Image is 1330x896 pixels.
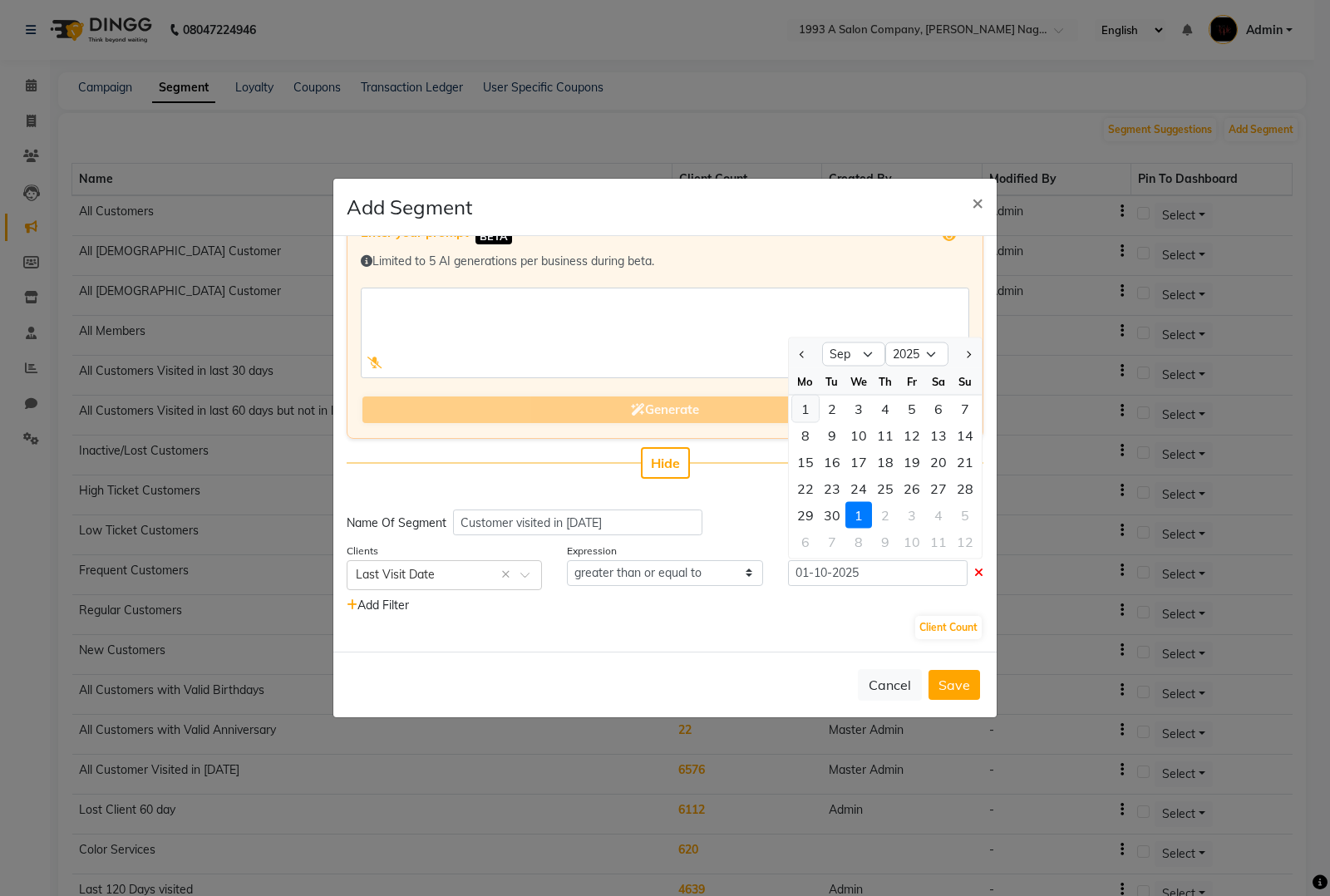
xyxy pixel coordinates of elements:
[475,229,512,244] span: BETA
[819,421,845,448] div: Tuesday, September 9, 2025
[925,421,952,448] div: Saturday, September 13, 2025
[952,501,978,528] div: Sunday, October 5, 2025
[792,395,819,421] div: Monday, September 1, 2025
[899,448,925,475] div: 19
[972,190,983,214] span: ×
[925,421,952,448] div: 13
[792,528,819,554] div: Monday, October 6, 2025
[819,528,845,554] div: 7
[899,395,925,421] div: Friday, September 5, 2025
[952,421,978,448] div: 14
[845,501,872,528] div: 1
[952,475,978,501] div: Sunday, September 28, 2025
[819,448,845,475] div: Tuesday, September 16, 2025
[845,395,872,421] div: Wednesday, September 3, 2025
[792,448,819,475] div: Monday, September 15, 2025
[899,475,925,501] div: 26
[347,192,472,222] h4: Add Segment
[872,475,899,501] div: Thursday, September 25, 2025
[872,475,899,501] div: 25
[925,395,952,421] div: Saturday, September 6, 2025
[819,448,845,475] div: 16
[899,528,925,554] div: Friday, October 10, 2025
[925,448,952,475] div: 20
[925,367,952,394] div: Sa
[899,421,925,448] div: 12
[858,669,922,701] button: Cancel
[925,448,952,475] div: Saturday, September 20, 2025
[960,341,974,367] button: Next month
[958,179,997,225] button: Close
[567,544,617,559] label: Expression
[845,421,872,448] div: Wednesday, September 10, 2025
[819,421,845,448] div: 9
[501,566,515,583] span: Clear all
[952,395,978,421] div: Sunday, September 7, 2025
[792,421,819,448] div: Monday, September 8, 2025
[796,341,810,367] button: Previous month
[872,395,899,421] div: Thursday, September 4, 2025
[872,448,899,475] div: Thursday, September 18, 2025
[845,448,872,475] div: 17
[792,501,819,528] div: 29
[872,395,899,421] div: 4
[845,501,872,528] div: Wednesday, October 1, 2025
[845,475,872,501] div: Wednesday, September 24, 2025
[899,395,925,421] div: 5
[819,475,845,501] div: 23
[792,421,819,448] div: 8
[872,367,899,394] div: Th
[925,528,952,554] div: 11
[925,475,952,501] div: Saturday, September 27, 2025
[845,395,872,421] div: 3
[347,514,446,532] div: Name Of Segment
[845,367,872,394] div: We
[952,395,978,421] div: 7
[819,501,845,528] div: 30
[792,395,819,421] div: 1
[952,475,978,501] div: 28
[872,421,899,448] div: 11
[792,475,819,501] div: Monday, September 22, 2025
[845,448,872,475] div: Wednesday, September 17, 2025
[347,598,409,613] span: Add Filter
[819,475,845,501] div: Tuesday, September 23, 2025
[925,528,952,554] div: Saturday, October 11, 2025
[899,448,925,475] div: Friday, September 19, 2025
[819,395,845,421] div: Tuesday, September 2, 2025
[929,670,980,700] button: Save
[915,616,982,639] button: Client Count
[819,367,845,394] div: Tu
[872,421,899,448] div: Thursday, September 11, 2025
[885,342,948,367] select: Select year
[872,528,899,554] div: Thursday, October 9, 2025
[925,395,952,421] div: 6
[952,501,978,528] div: 5
[899,501,925,528] div: Friday, October 3, 2025
[872,501,899,528] div: 2
[899,528,925,554] div: 10
[792,475,819,501] div: 22
[792,367,819,394] div: Mo
[899,475,925,501] div: Friday, September 26, 2025
[952,448,978,475] div: 21
[925,501,952,528] div: Saturday, October 4, 2025
[347,544,378,559] label: Clients
[899,367,925,394] div: Fr
[845,421,872,448] div: 10
[952,528,978,554] div: Sunday, October 12, 2025
[872,528,899,554] div: 9
[361,253,969,270] div: Limited to 5 AI generations per business during beta.
[845,475,872,501] div: 24
[845,528,872,554] div: 8
[641,447,690,479] button: Hide
[952,528,978,554] div: 12
[792,501,819,528] div: Monday, September 29, 2025
[792,528,819,554] div: 6
[899,421,925,448] div: Friday, September 12, 2025
[822,342,885,367] select: Select month
[952,367,978,394] div: Su
[651,455,680,471] span: Hide
[925,501,952,528] div: 4
[819,501,845,528] div: Tuesday, September 30, 2025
